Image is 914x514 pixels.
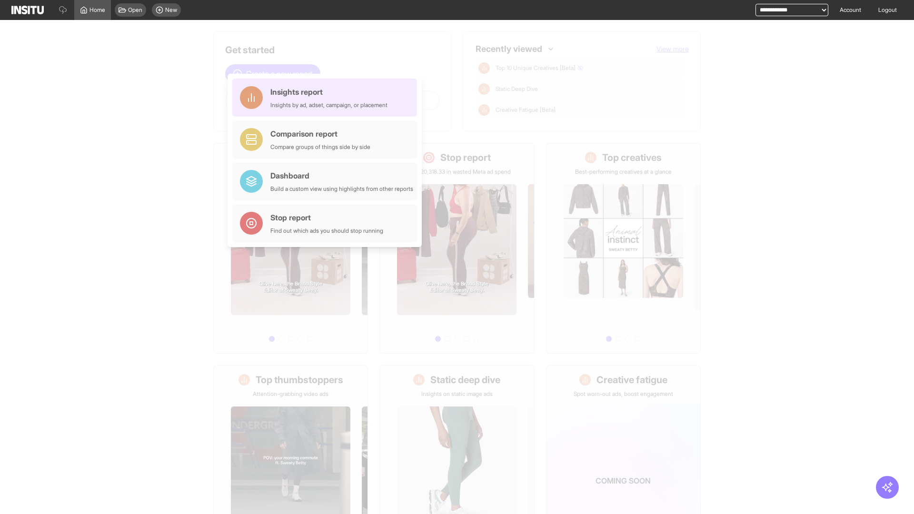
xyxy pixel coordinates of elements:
div: Dashboard [270,170,413,181]
div: Insights report [270,86,387,98]
img: Logo [11,6,44,14]
div: Compare groups of things side by side [270,143,370,151]
span: New [165,6,177,14]
span: Home [89,6,105,14]
span: Open [128,6,142,14]
div: Insights by ad, adset, campaign, or placement [270,101,387,109]
div: Comparison report [270,128,370,139]
div: Build a custom view using highlights from other reports [270,185,413,193]
div: Find out which ads you should stop running [270,227,383,235]
div: Stop report [270,212,383,223]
